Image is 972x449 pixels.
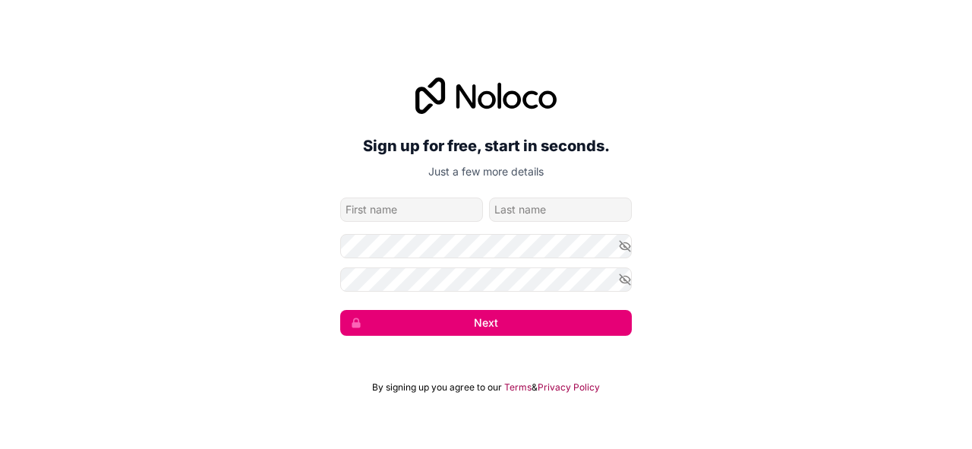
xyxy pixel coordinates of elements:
input: given-name [340,198,483,222]
input: Confirm password [340,267,632,292]
a: Terms [504,381,532,394]
input: Password [340,234,632,258]
p: Just a few more details [340,164,632,179]
button: Next [340,310,632,336]
h2: Sign up for free, start in seconds. [340,132,632,160]
span: & [532,381,538,394]
a: Privacy Policy [538,381,600,394]
span: By signing up you agree to our [372,381,502,394]
input: family-name [489,198,632,222]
